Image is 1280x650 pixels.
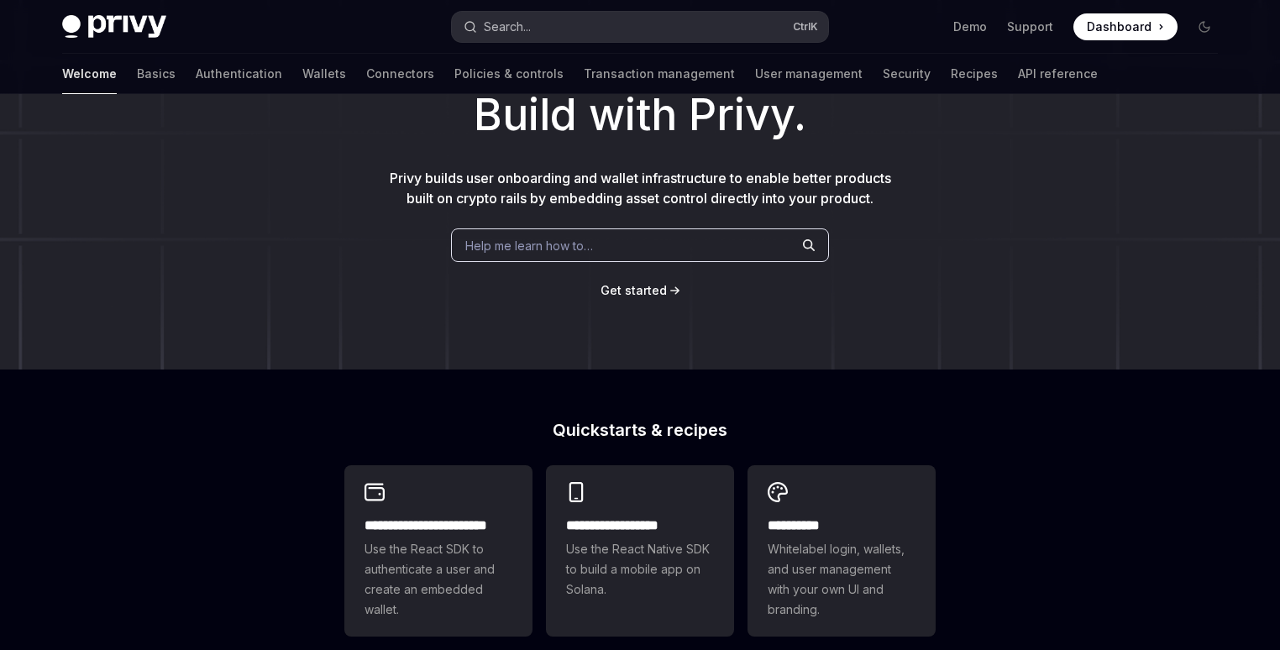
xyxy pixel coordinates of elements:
[1191,13,1218,40] button: Toggle dark mode
[62,15,166,39] img: dark logo
[601,282,667,299] a: Get started
[365,539,512,620] span: Use the React SDK to authenticate a user and create an embedded wallet.
[484,17,531,37] div: Search...
[62,54,117,94] a: Welcome
[465,237,593,254] span: Help me learn how to…
[584,54,735,94] a: Transaction management
[546,465,734,637] a: **** **** **** ***Use the React Native SDK to build a mobile app on Solana.
[748,465,936,637] a: **** *****Whitelabel login, wallets, and user management with your own UI and branding.
[454,54,564,94] a: Policies & controls
[196,54,282,94] a: Authentication
[953,18,987,35] a: Demo
[452,12,828,42] button: Search...CtrlK
[137,54,176,94] a: Basics
[366,54,434,94] a: Connectors
[1073,13,1178,40] a: Dashboard
[566,539,714,600] span: Use the React Native SDK to build a mobile app on Solana.
[768,539,915,620] span: Whitelabel login, wallets, and user management with your own UI and branding.
[1087,18,1151,35] span: Dashboard
[951,54,998,94] a: Recipes
[302,54,346,94] a: Wallets
[27,82,1253,148] h1: Build with Privy.
[1018,54,1098,94] a: API reference
[601,283,667,297] span: Get started
[883,54,931,94] a: Security
[344,422,936,438] h2: Quickstarts & recipes
[390,170,891,207] span: Privy builds user onboarding and wallet infrastructure to enable better products built on crypto ...
[1007,18,1053,35] a: Support
[793,20,818,34] span: Ctrl K
[755,54,863,94] a: User management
